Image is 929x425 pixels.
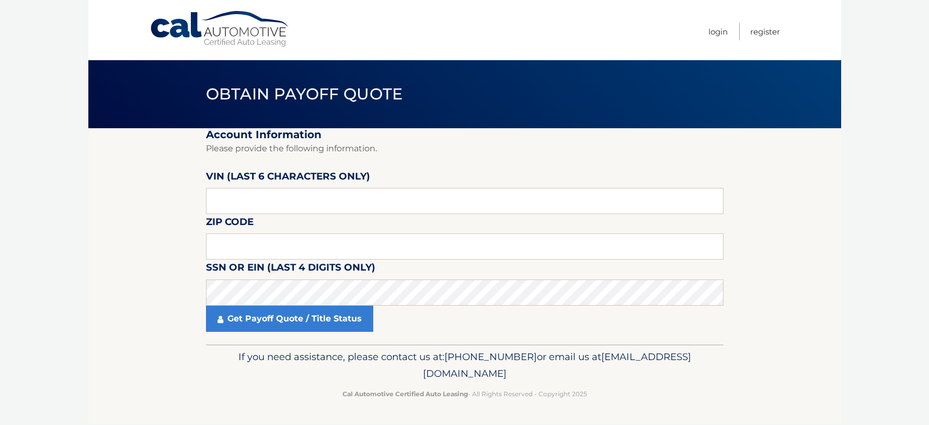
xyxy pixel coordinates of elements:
p: Please provide the following information. [206,141,724,156]
a: Login [708,23,728,40]
p: - All Rights Reserved - Copyright 2025 [213,388,717,399]
a: Cal Automotive [150,10,291,48]
h2: Account Information [206,128,724,141]
span: Obtain Payoff Quote [206,84,403,104]
a: Register [750,23,780,40]
label: VIN (last 6 characters only) [206,169,370,188]
label: SSN or EIN (last 4 digits only) [206,260,375,279]
a: Get Payoff Quote / Title Status [206,306,373,332]
strong: Cal Automotive Certified Auto Leasing [342,390,468,398]
span: [PHONE_NUMBER] [444,351,537,363]
p: If you need assistance, please contact us at: or email us at [213,349,717,382]
label: Zip Code [206,214,254,233]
